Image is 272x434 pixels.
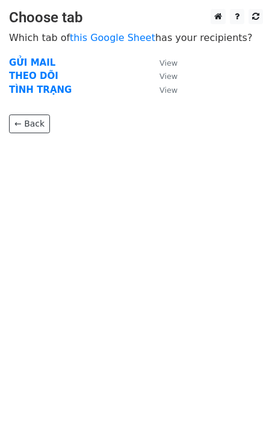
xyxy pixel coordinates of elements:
[9,57,55,68] a: GỬI MAIL
[159,86,178,95] small: View
[9,9,263,27] h3: Choose tab
[147,71,178,81] a: View
[147,84,178,95] a: View
[159,58,178,68] small: View
[70,32,155,43] a: this Google Sheet
[9,115,50,133] a: ← Back
[9,71,58,81] a: THEO DÕI
[9,84,72,95] a: TÌNH TRẠNG
[159,72,178,81] small: View
[147,57,178,68] a: View
[9,31,263,44] p: Which tab of has your recipients?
